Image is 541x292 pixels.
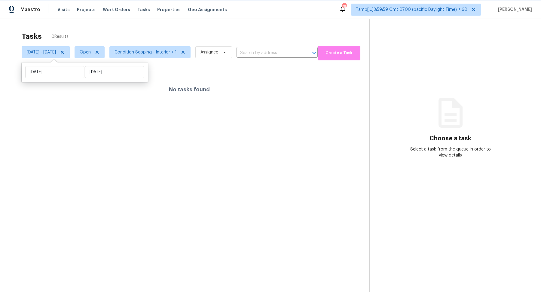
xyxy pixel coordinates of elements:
[342,4,346,10] div: 797
[115,49,177,55] span: Condition Scoping - Interior + 1
[137,8,150,12] span: Tasks
[20,7,40,13] span: Maestro
[27,49,56,55] span: [DATE] - [DATE]
[496,7,532,13] span: [PERSON_NAME]
[188,7,227,13] span: Geo Assignments
[310,49,318,57] button: Open
[157,7,181,13] span: Properties
[356,7,467,13] span: Tamp[…]3:59:59 Gmt 0700 (pacific Daylight Time) + 60
[321,50,357,56] span: Create a Task
[429,135,471,141] h3: Choose a task
[410,146,491,158] div: Select a task from the queue in order to view details
[103,7,130,13] span: Work Orders
[22,33,42,39] h2: Tasks
[80,49,91,55] span: Open
[169,87,210,93] h4: No tasks found
[25,66,84,78] input: Start date
[200,49,218,55] span: Assignee
[85,66,144,78] input: End date
[57,7,70,13] span: Visits
[51,34,69,40] span: 0 Results
[237,48,301,58] input: Search by address
[77,7,96,13] span: Projects
[318,46,360,60] button: Create a Task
